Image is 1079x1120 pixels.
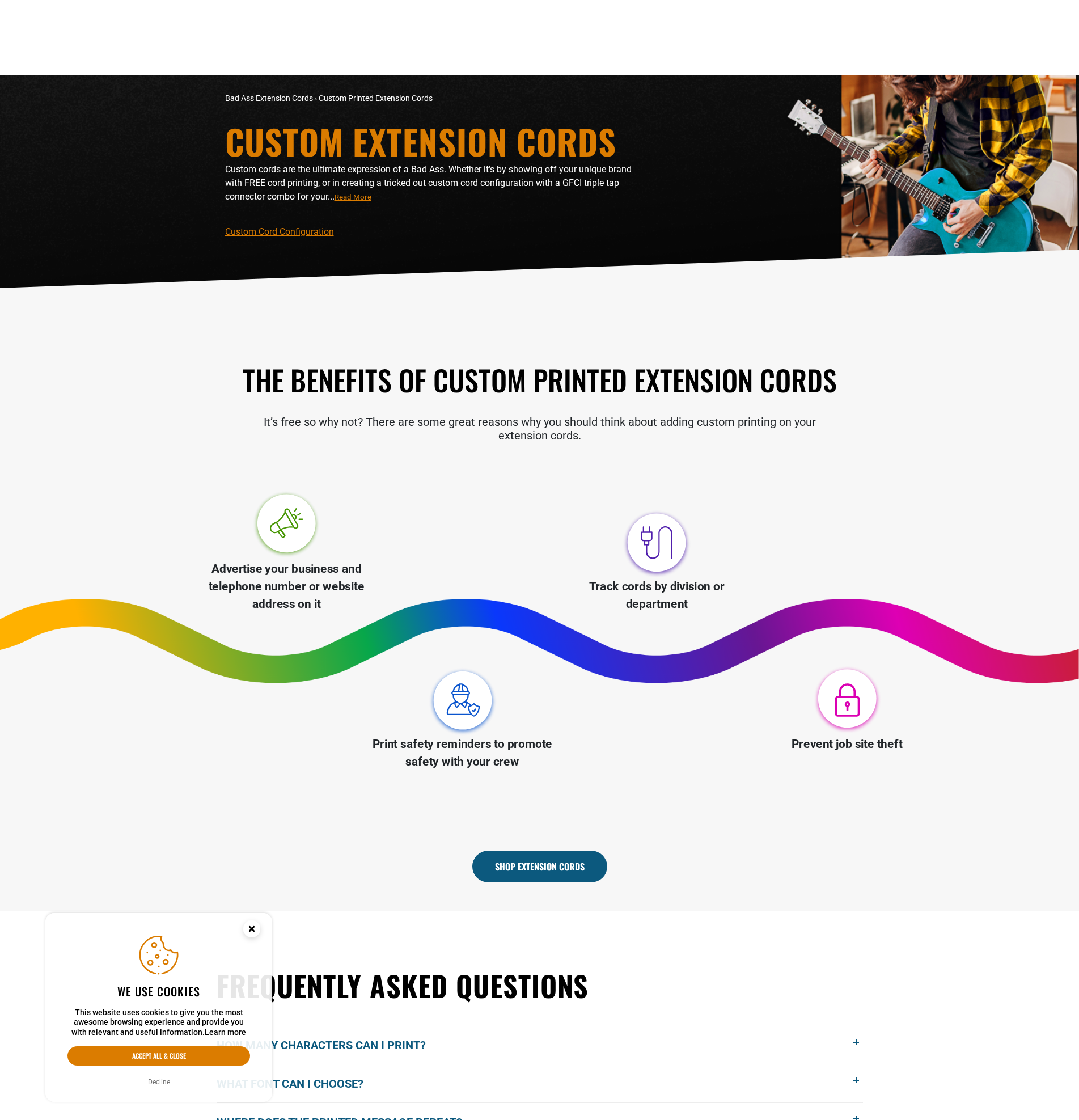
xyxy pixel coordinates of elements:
img: Track [621,508,692,578]
p: Custom cords are the ultimate expression of a Bad Ass. Whether it’s by showing off your unique br... [225,163,639,204]
h2: We use cookies [67,984,250,999]
nav: breadcrumbs [225,92,639,104]
span: How many characters can I print? [217,1037,443,1054]
button: What font can I choose? [217,1064,863,1102]
p: Track cords by division or department [565,578,749,613]
img: Print [428,666,498,736]
p: It’s free so why not? There are some great reasons why you should think about adding custom print... [225,415,854,442]
button: Accept all & close [67,1046,250,1066]
h2: Frequently Asked Questions [217,967,863,1004]
a: Bad Ass Extension Cords [225,94,313,103]
button: How many characters can I print? [217,1026,863,1064]
span: › [315,94,317,103]
span: Custom Printed Extension Cords [319,94,433,103]
img: Prevent [812,666,882,736]
img: Advertise [251,490,321,560]
aside: Cookie Consent [45,913,272,1102]
p: Prevent job site theft [755,736,939,753]
span: What font can I choose? [217,1075,380,1092]
a: Custom Cord Configuration [225,226,334,237]
h2: The Benefits of Custom Printed Extension Cords [225,361,854,398]
p: Advertise your business and telephone number or website address on it [194,560,379,614]
p: Print safety reminders to promote safety with your crew [370,736,555,771]
h1: Custom Extension Cords [225,124,639,158]
button: Decline [145,1076,174,1088]
span: Read More [335,193,371,201]
a: Learn more [205,1028,246,1037]
p: This website uses cookies to give you the most awesome browsing experience and provide you with r... [67,1008,250,1038]
a: Shop Extension Cords [472,851,607,882]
